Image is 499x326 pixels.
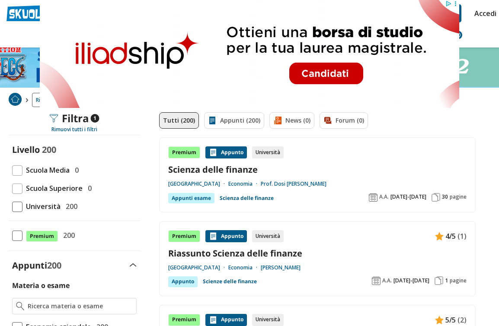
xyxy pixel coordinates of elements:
[168,180,228,187] a: [GEOGRAPHIC_DATA]
[16,302,24,310] img: Ricerca materia o esame
[205,314,247,326] div: Appunto
[205,230,247,242] div: Appunto
[228,180,261,187] a: Economia
[435,316,444,324] img: Appunti contenuto
[252,314,284,326] div: Università
[32,93,58,107] a: Ricerca
[60,230,75,241] span: 200
[261,264,301,271] a: [PERSON_NAME]
[91,114,99,123] span: 1
[42,144,56,155] span: 200
[12,281,70,290] label: Materia o esame
[168,276,198,287] div: Appunto
[168,264,228,271] a: [GEOGRAPHIC_DATA]
[261,180,326,187] a: Prof. Dosi [PERSON_NAME]
[168,230,200,242] div: Premium
[457,314,467,326] span: (2)
[450,277,467,284] span: pagine
[26,231,58,242] span: Premium
[12,260,61,271] label: Appunti
[457,231,467,242] span: (1)
[435,276,443,285] img: Pagine
[168,314,200,326] div: Premium
[9,126,140,133] div: Rimuovi tutti i filtri
[252,230,284,242] div: Università
[50,114,58,123] img: Filtra filtri mobile
[252,146,284,158] div: Università
[209,232,218,241] img: Appunti contenuto
[474,4,493,22] a: Accedi
[445,314,456,326] span: 5/5
[9,93,22,107] a: Home
[50,112,99,124] div: Filtra
[47,260,61,271] span: 200
[372,276,381,285] img: Anno accademico
[450,193,467,200] span: pagine
[62,201,77,212] span: 200
[379,193,389,200] span: A.A.
[22,201,61,212] span: Università
[393,277,429,284] span: [DATE]-[DATE]
[445,231,456,242] span: 4/5
[369,193,377,202] img: Anno accademico
[209,316,218,324] img: Appunti contenuto
[9,93,22,106] img: Home
[208,116,217,125] img: Appunti filtro contenuto
[159,112,199,129] a: Tutti (200)
[382,277,392,284] span: A.A.
[205,146,247,158] div: Appunto
[432,193,440,202] img: Pagine
[168,247,467,259] a: Riassunto Scienza delle finanze
[168,146,200,158] div: Premium
[435,232,444,241] img: Appunti contenuto
[228,264,261,271] a: Economia
[168,164,467,175] a: Scienza delle finanze
[442,193,448,200] span: 30
[445,277,448,284] span: 1
[390,193,426,200] span: [DATE]-[DATE]
[22,183,83,194] span: Scuola Superiore
[28,302,133,310] input: Ricerca materia o esame
[203,276,257,287] a: Scienze delle finanze
[204,112,264,129] a: Appunti (200)
[168,193,214,203] div: Appunti esame
[12,144,40,155] label: Livello
[22,165,70,176] span: Scuola Media
[84,183,92,194] span: 0
[220,193,274,203] a: Scienza delle finanze
[209,148,218,157] img: Appunti contenuto
[71,165,79,176] span: 0
[130,263,137,267] img: Apri e chiudi sezione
